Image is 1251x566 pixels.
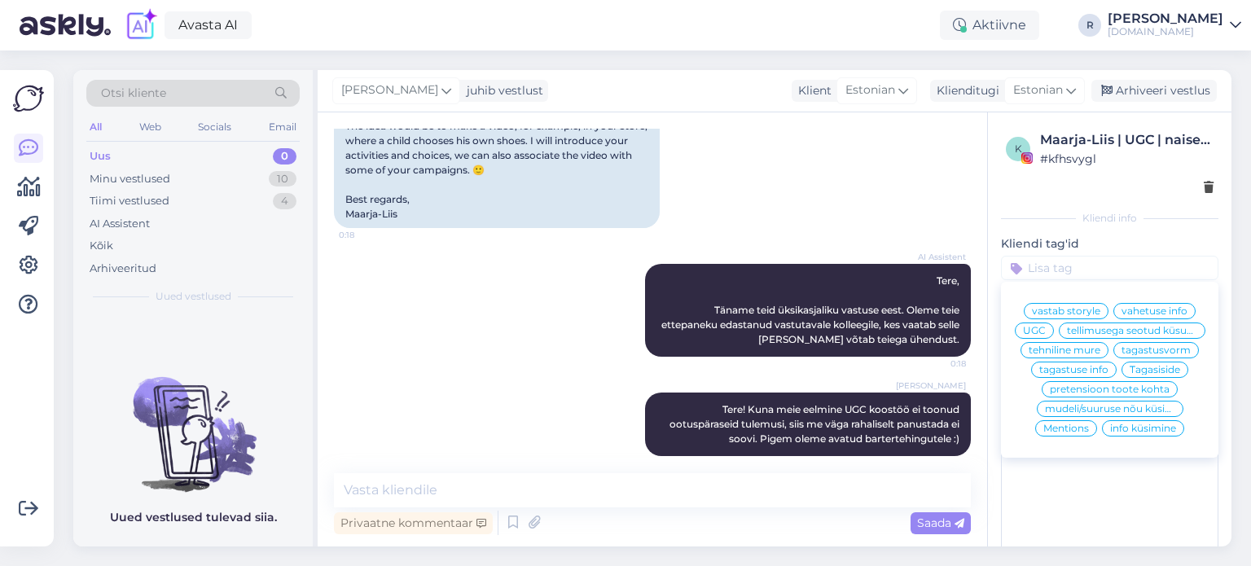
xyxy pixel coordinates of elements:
[1050,384,1170,394] span: pretensioon toote kohta
[1130,365,1180,375] span: Tagasiside
[1013,81,1063,99] span: Estonian
[90,171,170,187] div: Minu vestlused
[269,171,296,187] div: 10
[165,11,252,39] a: Avasta AI
[1040,150,1214,168] div: # kfhsvygl
[1029,345,1100,355] span: tehniline mure
[1001,211,1218,226] div: Kliendi info
[110,509,277,526] p: Uued vestlused tulevad siia.
[460,82,543,99] div: juhib vestlust
[1122,345,1191,355] span: tagastusvorm
[1078,14,1101,37] div: R
[101,85,166,102] span: Otsi kliente
[1108,12,1241,38] a: [PERSON_NAME][DOMAIN_NAME]
[917,516,964,530] span: Saada
[156,289,231,304] span: Uued vestlused
[905,457,966,469] span: 12:20
[86,116,105,138] div: All
[845,81,895,99] span: Estonian
[90,216,150,232] div: AI Assistent
[1122,306,1187,316] span: vahetuse info
[1039,365,1108,375] span: tagastuse info
[1067,326,1197,336] span: tellimusega seotud küsumus
[896,380,966,392] span: [PERSON_NAME]
[90,148,111,165] div: Uus
[1001,256,1218,280] input: Lisa tag
[940,11,1039,40] div: Aktiivne
[1043,423,1089,433] span: Mentions
[273,193,296,209] div: 4
[73,348,313,494] img: No chats
[136,116,165,138] div: Web
[1045,404,1175,414] span: mudeli/suuruse nõu küsimine
[1023,326,1046,336] span: UGC
[1108,12,1223,25] div: [PERSON_NAME]
[341,81,438,99] span: [PERSON_NAME]
[669,403,962,445] span: Tere! Kuna meie eelmine UGC koostöö ei toonud ootuspäraseid tulemusi, siis me väga rahaliselt pan...
[266,116,300,138] div: Email
[339,229,400,241] span: 0:18
[1040,130,1214,150] div: Maarja-Liis | UGC | naiselikkus | tervis | ilu | reisimine
[124,8,158,42] img: explore-ai
[1110,423,1176,433] span: info küsimine
[905,251,966,263] span: AI Assistent
[1091,80,1217,102] div: Arhiveeri vestlus
[13,83,44,114] img: Askly Logo
[930,82,999,99] div: Klienditugi
[90,238,113,254] div: Kõik
[1015,143,1022,155] span: k
[1001,235,1218,252] p: Kliendi tag'id
[1032,306,1100,316] span: vastab storyle
[90,261,156,277] div: Arhiveeritud
[792,82,832,99] div: Klient
[195,116,235,138] div: Socials
[661,274,962,345] span: Tere, Täname teid üksikasjaliku vastuse eest. Oleme teie ettepaneku edastanud vastutavale kolleeg...
[334,512,493,534] div: Privaatne kommentaar
[90,193,169,209] div: Tiimi vestlused
[273,148,296,165] div: 0
[905,358,966,370] span: 0:18
[1108,25,1223,38] div: [DOMAIN_NAME]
